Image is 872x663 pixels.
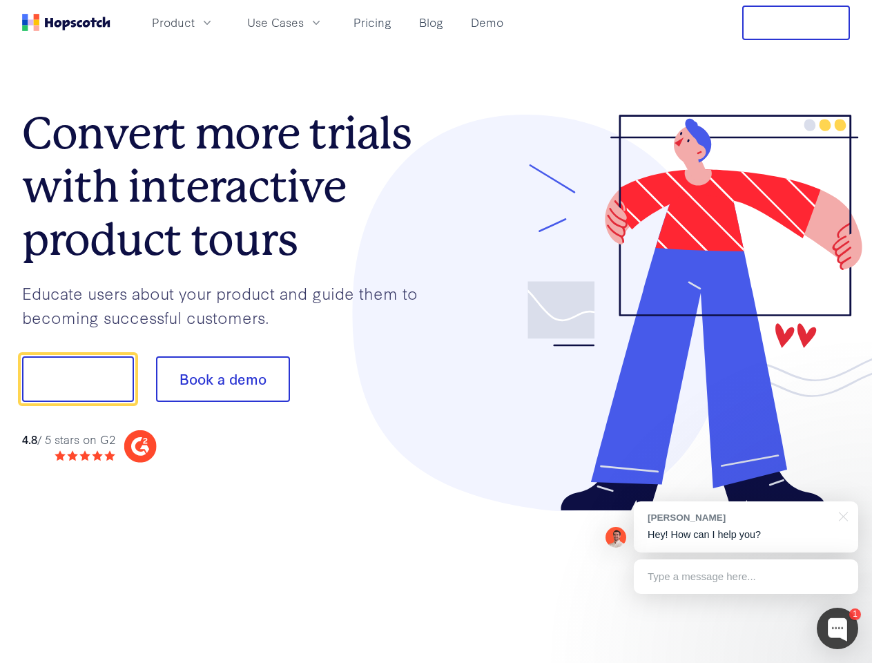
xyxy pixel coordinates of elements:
div: / 5 stars on G2 [22,431,115,448]
a: Pricing [348,11,397,34]
div: 1 [849,608,861,620]
h1: Convert more trials with interactive product tours [22,107,436,266]
div: [PERSON_NAME] [648,511,831,524]
div: Type a message here... [634,559,858,594]
strong: 4.8 [22,431,37,447]
a: Home [22,14,110,31]
button: Show me! [22,356,134,402]
span: Use Cases [247,14,304,31]
button: Free Trial [742,6,850,40]
a: Blog [414,11,449,34]
p: Hey! How can I help you? [648,528,844,542]
span: Product [152,14,195,31]
p: Educate users about your product and guide them to becoming successful customers. [22,281,436,329]
button: Book a demo [156,356,290,402]
button: Use Cases [239,11,331,34]
img: Mark Spera [605,527,626,548]
a: Demo [465,11,509,34]
button: Product [144,11,222,34]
